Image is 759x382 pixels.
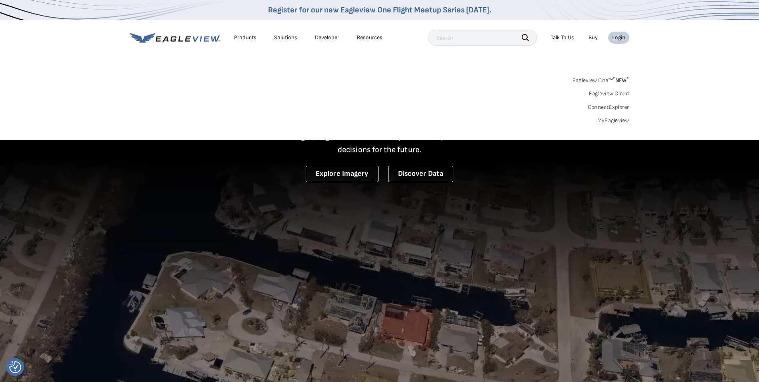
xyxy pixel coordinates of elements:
[597,117,629,124] a: MyEagleview
[315,34,339,41] a: Developer
[573,74,629,84] a: Eagleview One™*NEW*
[388,166,453,182] a: Discover Data
[613,77,629,84] span: NEW
[551,34,574,41] div: Talk To Us
[268,5,491,15] a: Register for our new Eagleview One Flight Meetup Series [DATE].
[9,361,21,373] button: Consent Preferences
[428,30,537,46] input: Search
[612,34,625,41] div: Login
[357,34,383,41] div: Resources
[274,34,297,41] div: Solutions
[589,34,598,41] a: Buy
[234,34,256,41] div: Products
[306,166,378,182] a: Explore Imagery
[588,104,629,111] a: ConnectExplorer
[589,90,629,97] a: Eagleview Cloud
[9,361,21,373] img: Revisit consent button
